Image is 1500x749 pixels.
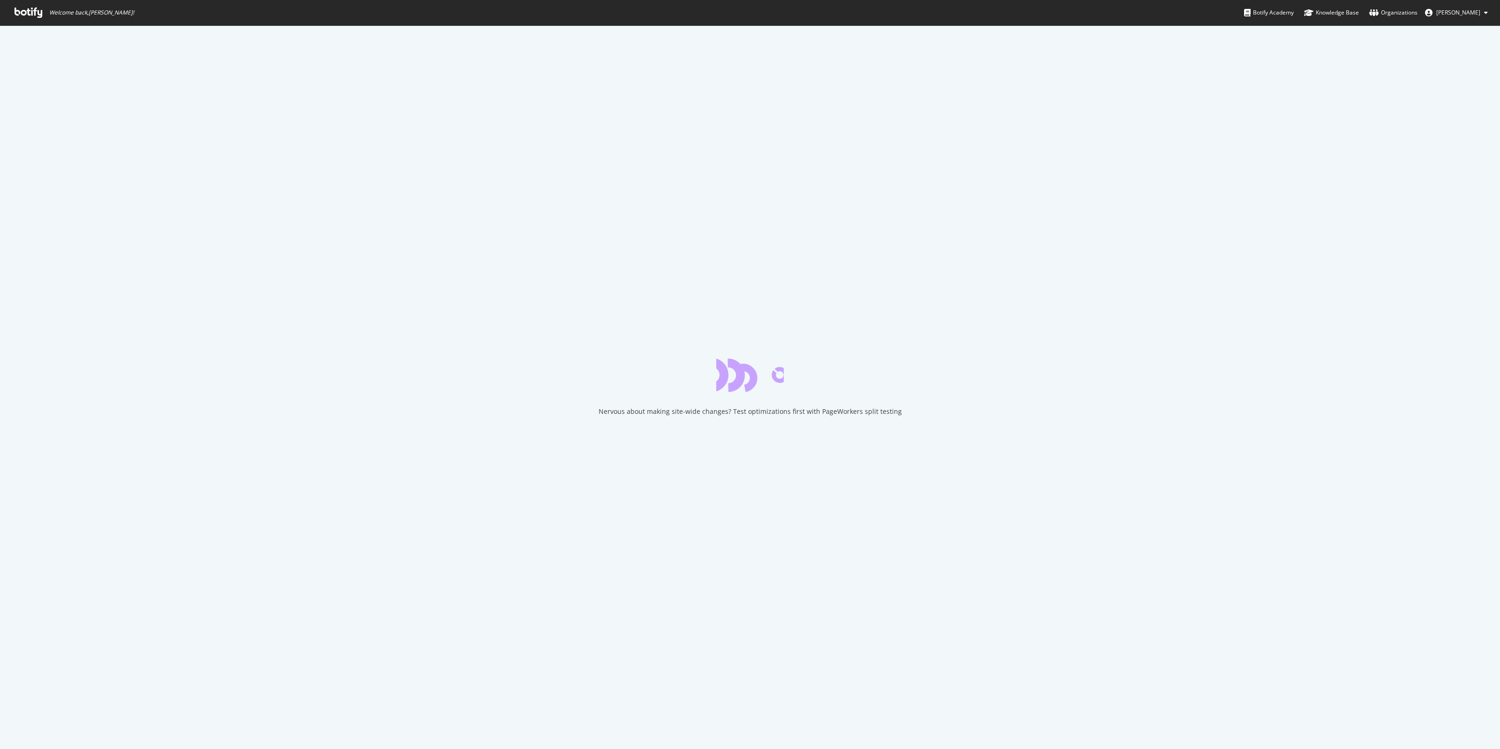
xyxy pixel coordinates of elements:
div: Organizations [1369,8,1417,17]
span: Matt Smiles [1436,8,1480,16]
span: Welcome back, [PERSON_NAME] ! [49,9,134,16]
div: Nervous about making site-wide changes? Test optimizations first with PageWorkers split testing [599,407,902,416]
div: animation [716,358,784,392]
div: Botify Academy [1244,8,1294,17]
div: Knowledge Base [1304,8,1359,17]
button: [PERSON_NAME] [1417,5,1495,20]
